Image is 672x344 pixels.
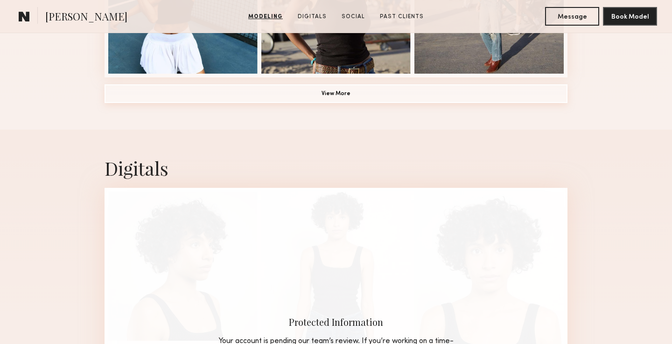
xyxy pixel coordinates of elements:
[105,156,567,180] div: Digitals
[45,9,127,26] span: [PERSON_NAME]
[603,12,657,20] a: Book Model
[245,13,287,21] a: Modeling
[603,7,657,26] button: Book Model
[376,13,427,21] a: Past Clients
[105,84,567,103] button: View More
[545,7,599,26] button: Message
[338,13,369,21] a: Social
[217,316,455,328] div: Protected Information
[294,13,330,21] a: Digitals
